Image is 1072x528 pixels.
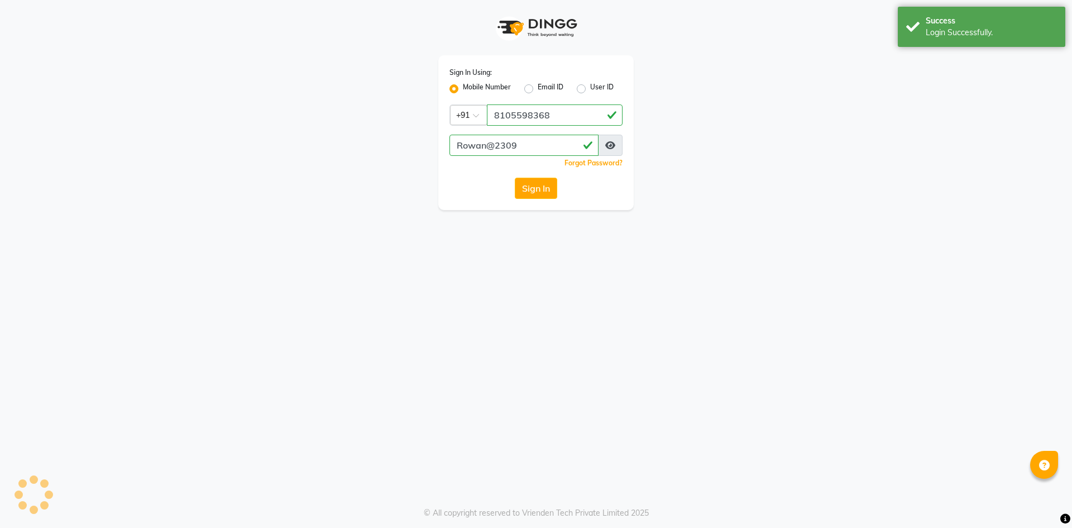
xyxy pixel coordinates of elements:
label: Mobile Number [463,82,511,96]
button: Sign In [515,178,557,199]
input: Username [449,135,599,156]
label: Email ID [538,82,563,96]
label: User ID [590,82,614,96]
input: Username [487,104,623,126]
div: Login Successfully. [926,27,1057,39]
img: logo1.svg [491,11,581,44]
label: Sign In Using: [449,68,492,78]
div: Success [926,15,1057,27]
iframe: chat widget [1025,483,1061,517]
a: Forgot Password? [564,159,623,167]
